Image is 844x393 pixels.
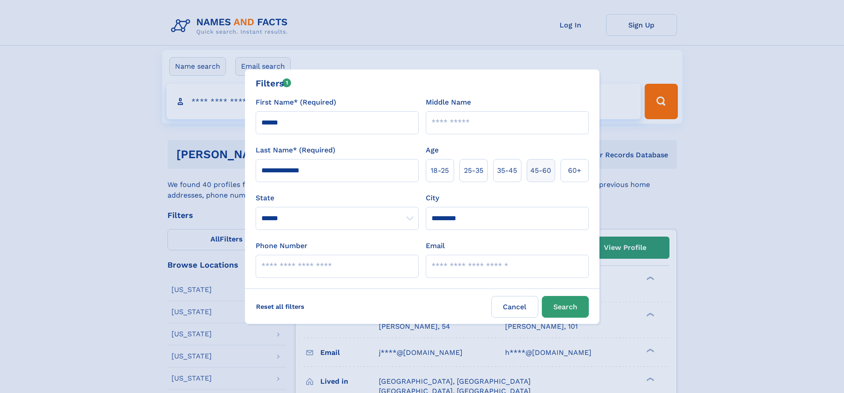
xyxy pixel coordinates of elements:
div: Filters [256,77,292,90]
label: Cancel [491,296,538,318]
span: 45‑60 [530,165,551,176]
label: Email [426,241,445,251]
span: 60+ [568,165,581,176]
label: Reset all filters [250,296,310,317]
label: City [426,193,439,203]
label: First Name* (Required) [256,97,336,108]
button: Search [542,296,589,318]
span: 25‑35 [464,165,483,176]
label: Age [426,145,439,156]
span: 18‑25 [431,165,449,176]
label: Middle Name [426,97,471,108]
label: Phone Number [256,241,307,251]
label: Last Name* (Required) [256,145,335,156]
label: State [256,193,419,203]
span: 35‑45 [497,165,517,176]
